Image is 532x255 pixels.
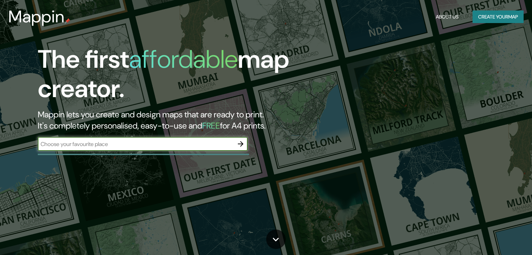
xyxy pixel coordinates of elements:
button: Create yourmap [473,10,524,23]
h3: Mappin [8,7,65,27]
h1: affordable [129,43,238,75]
input: Choose your favourite place [38,140,234,148]
button: About Us [433,10,461,23]
h5: FREE [202,120,220,131]
img: mappin-pin [65,18,70,24]
iframe: Help widget launcher [470,228,524,247]
h1: The first map creator. [38,45,304,109]
h2: Mappin lets you create and design maps that are ready to print. It's completely personalised, eas... [38,109,304,131]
